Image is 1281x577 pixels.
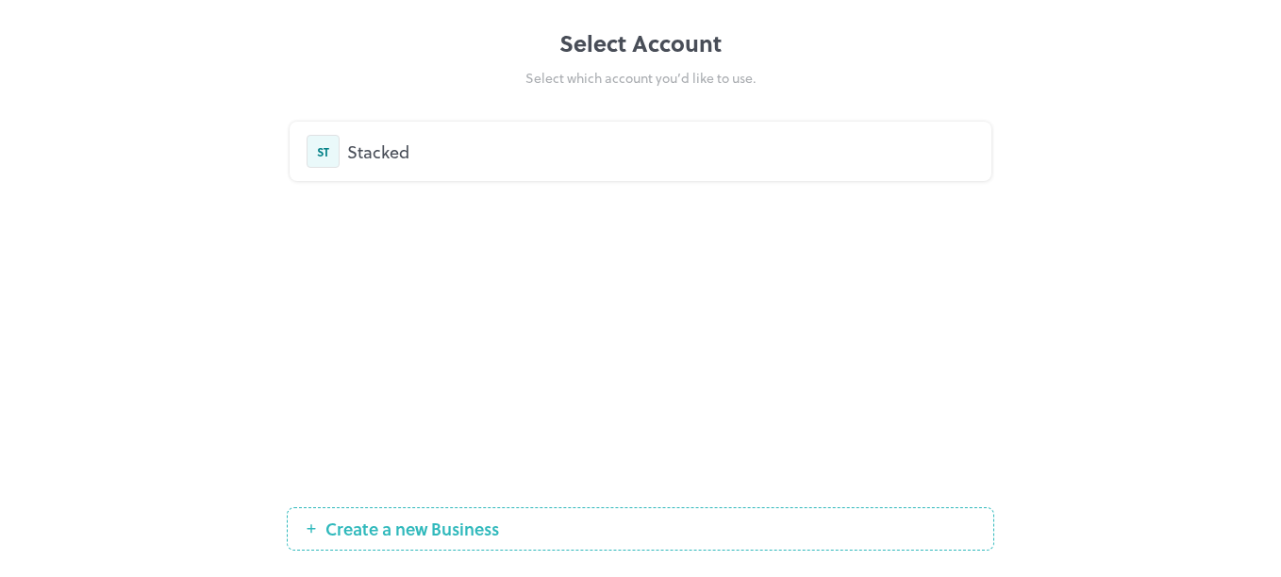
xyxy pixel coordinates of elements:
[287,507,994,551] button: Create a new Business
[287,68,994,88] div: Select which account you’d like to use.
[316,519,508,538] span: Create a new Business
[287,26,994,60] div: Select Account
[307,135,340,168] div: ST
[347,139,974,164] div: Stacked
